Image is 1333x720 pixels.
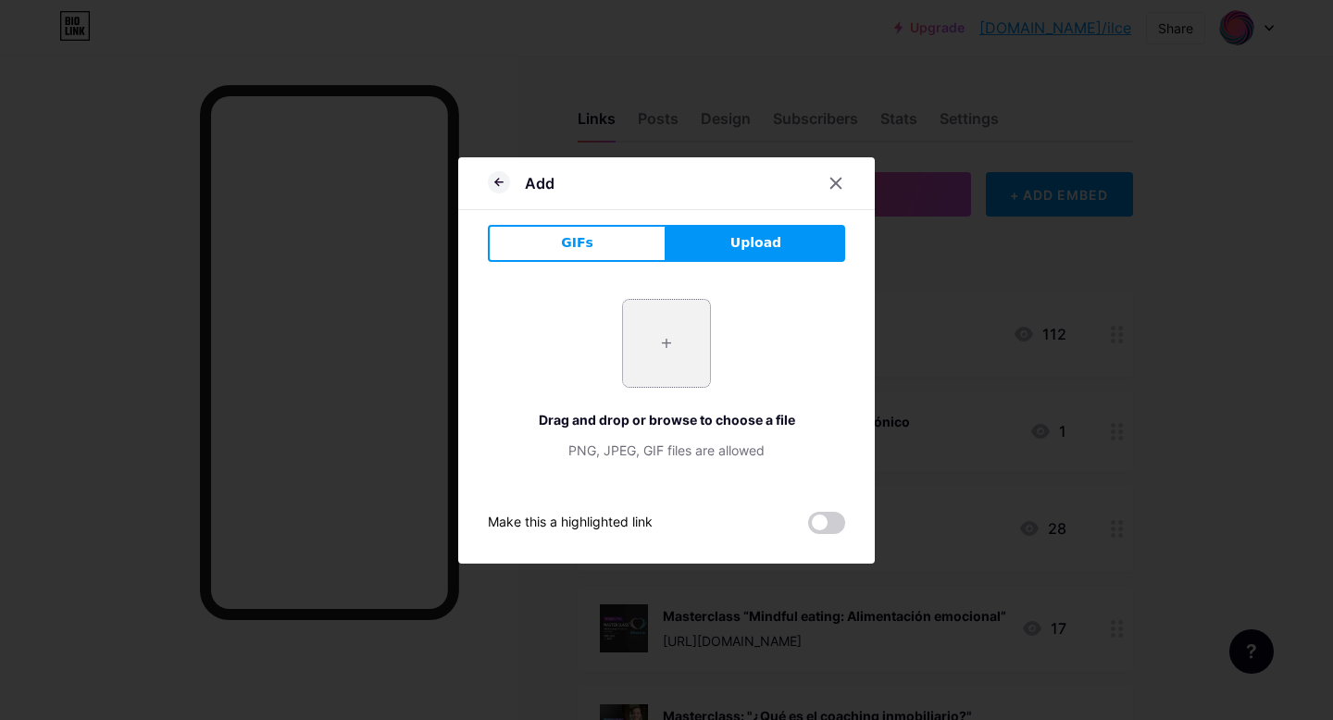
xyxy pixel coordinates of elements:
[666,225,845,262] button: Upload
[730,233,781,253] span: Upload
[488,410,845,429] div: Drag and drop or browse to choose a file
[525,172,554,194] div: Add
[488,441,845,460] div: PNG, JPEG, GIF files are allowed
[488,225,666,262] button: GIFs
[561,233,593,253] span: GIFs
[488,512,653,534] div: Make this a highlighted link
